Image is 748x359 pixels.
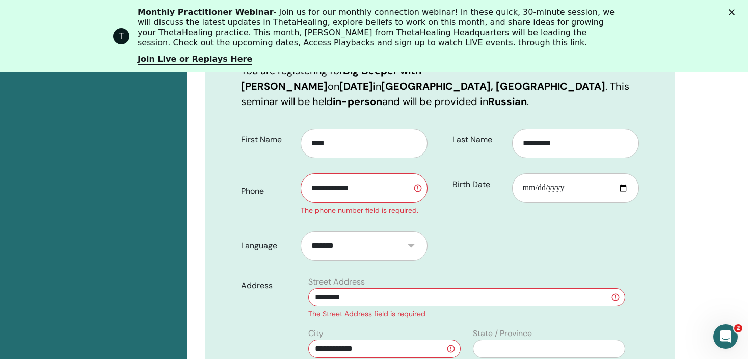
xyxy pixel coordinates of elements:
[333,95,382,108] b: in-person
[308,276,365,288] label: Street Address
[713,324,738,349] iframe: Intercom live chat
[339,80,373,93] b: [DATE]
[233,182,301,201] label: Phone
[308,309,625,319] div: The Street Address field is required
[308,327,324,340] label: City
[445,175,512,194] label: Birth Date
[301,205,428,216] div: The phone number field is required.
[233,236,301,255] label: Language
[734,324,742,332] span: 2
[138,7,619,48] div: - Join us for our monthly connection webinar! In these quick, 30-minute session, we will discuss ...
[445,130,512,149] label: Last Name
[381,80,605,93] b: [GEOGRAPHIC_DATA], [GEOGRAPHIC_DATA]
[138,7,274,17] b: Monthly Practitioner Webinar
[233,130,301,149] label: First Name
[113,28,129,44] div: Profile image for ThetaHealing
[473,327,532,340] label: State / Province
[241,63,639,109] p: You are registering for on in . This seminar will be held and will be provided in .
[138,54,252,65] a: Join Live or Replays Here
[488,95,527,108] b: Russian
[233,276,302,295] label: Address
[729,9,739,15] div: Закрыть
